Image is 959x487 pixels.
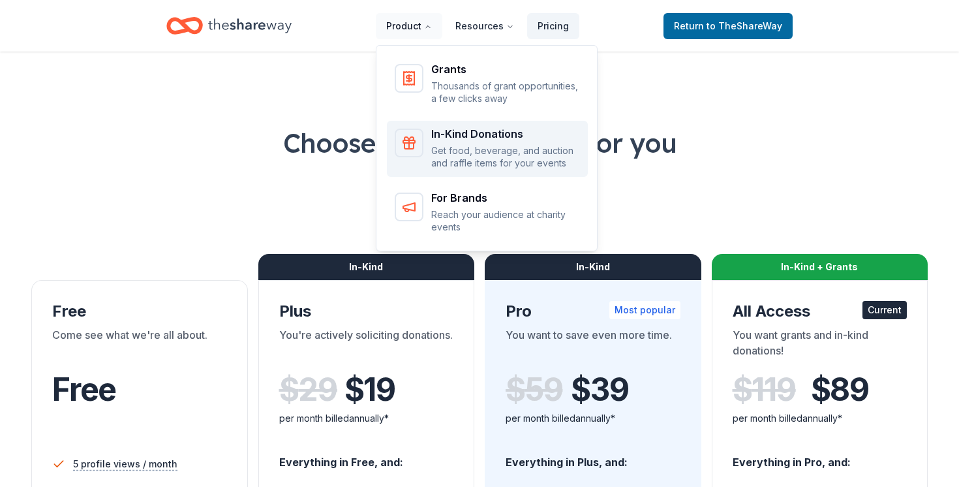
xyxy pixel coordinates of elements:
[733,301,907,322] div: All Access
[52,301,227,322] div: Free
[431,80,580,105] p: Thousands of grant opportunities, a few clicks away
[52,327,227,364] div: Come see what we're all about.
[258,254,475,280] div: In-Kind
[279,411,454,426] div: per month billed annually*
[431,193,580,203] div: For Brands
[431,64,580,74] div: Grants
[609,301,680,319] div: Most popular
[344,371,395,408] span: $ 19
[279,443,454,471] div: Everything in Free, and:
[376,13,442,39] button: Product
[431,129,580,139] div: In-Kind Donations
[166,10,292,41] a: Home
[279,327,454,364] div: You're actively soliciting donations.
[527,13,579,39] a: Pricing
[431,144,580,170] p: Get food, beverage, and auction and raffle items for your events
[52,370,116,409] span: Free
[862,301,907,319] div: Current
[707,20,782,31] span: to TheShareWay
[733,327,907,364] div: You want grants and in-kind donations!
[387,121,588,178] a: In-Kind DonationsGet food, beverage, and auction and raffle items for your events
[674,18,782,34] span: Return
[31,125,928,161] h1: Choose the perfect plan for you
[73,456,177,472] span: 5 profile views / month
[506,327,680,364] div: You want to save even more time.
[431,208,580,234] p: Reach your audience at charity events
[811,371,869,408] span: $ 89
[506,301,680,322] div: Pro
[733,411,907,426] div: per month billed annually*
[506,411,680,426] div: per month billed annually*
[663,13,793,39] a: Returnto TheShareWay
[376,10,579,41] nav: Main
[387,185,588,242] a: For BrandsReach your audience at charity events
[387,56,588,113] a: GrantsThousands of grant opportunities, a few clicks away
[445,13,525,39] button: Resources
[279,301,454,322] div: Plus
[506,443,680,471] div: Everything in Plus, and:
[571,371,628,408] span: $ 39
[712,254,928,280] div: In-Kind + Grants
[485,254,701,280] div: In-Kind
[733,443,907,471] div: Everything in Pro, and:
[376,46,598,252] div: Product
